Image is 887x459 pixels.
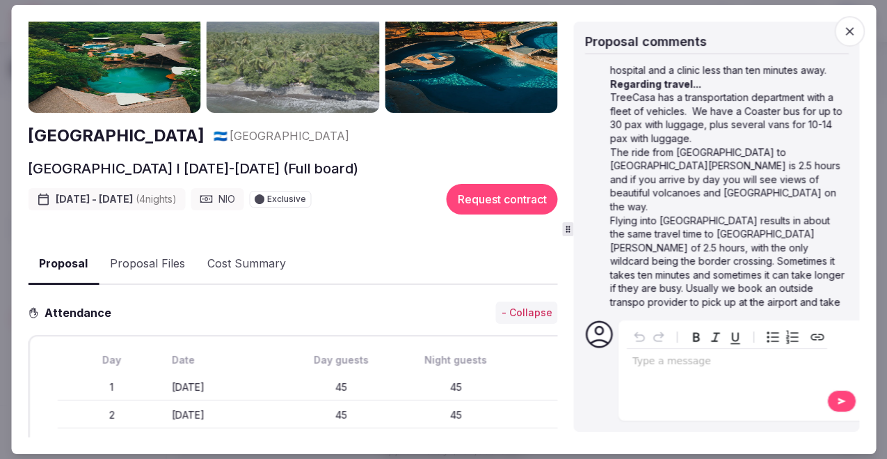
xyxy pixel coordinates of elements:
[808,327,827,347] button: Create link
[191,188,243,210] div: NIO
[287,353,396,367] div: Day guests
[516,380,625,394] div: 45
[230,128,349,143] span: [GEOGRAPHIC_DATA]
[172,408,281,422] div: [DATE]
[447,184,558,215] button: Request contract
[610,214,845,405] p: Flying into [GEOGRAPHIC_DATA] results in about the same travel time to [GEOGRAPHIC_DATA][PERSON_N...
[585,34,707,49] span: Proposal comments
[267,195,306,203] span: Exclusive
[610,78,701,90] strong: Regarding travel...
[213,129,227,143] span: 🇳🇮
[56,192,177,206] span: [DATE] - [DATE]
[287,380,396,394] div: 45
[496,302,558,324] button: - Collapse
[172,353,281,367] div: Date
[57,353,166,367] div: Day
[610,91,845,145] p: TreeCasa has a transportation department with a fleet of vehicles. We have a Coaster bus for up t...
[401,408,510,422] div: 45
[28,244,99,285] button: Proposal
[763,327,802,347] div: toggle group
[136,193,177,205] span: ( 4 night s )
[516,353,625,367] div: Beds
[385,16,558,114] img: Gallery photo 3
[627,349,827,377] div: editable markdown
[610,146,845,214] p: The ride from [GEOGRAPHIC_DATA] to [GEOGRAPHIC_DATA][PERSON_NAME] is 2.5 hours and if you arrive ...
[172,380,281,394] div: [DATE]
[516,408,625,422] div: 45
[39,304,122,321] h3: Attendance
[207,16,380,114] img: Gallery photo 2
[28,16,201,114] img: Gallery photo 1
[401,436,510,450] div: 45
[287,408,396,422] div: 45
[213,128,227,143] button: 🇳🇮
[726,327,745,347] button: Underline
[401,380,510,394] div: 45
[196,244,297,285] button: Cost Summary
[57,380,166,394] div: 1
[57,436,166,450] div: 3
[57,408,166,422] div: 2
[516,436,625,450] div: 45
[99,244,196,285] button: Proposal Files
[287,436,396,450] div: 45
[783,327,802,347] button: Numbered list
[172,436,281,450] div: [DATE]
[706,327,726,347] button: Italic
[763,327,783,347] button: Bulleted list
[28,124,205,148] a: [GEOGRAPHIC_DATA]
[28,159,358,178] h2: [GEOGRAPHIC_DATA] I [DATE]-[DATE] (Full board)
[401,353,510,367] div: Night guests
[687,327,706,347] button: Bold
